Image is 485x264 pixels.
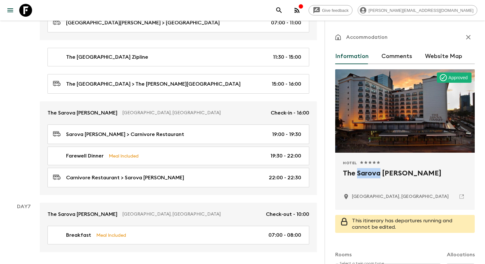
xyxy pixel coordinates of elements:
p: Breakfast [66,231,91,239]
button: Information [335,49,369,64]
p: The Sarova [PERSON_NAME] [47,109,117,117]
p: Check-in - 16:00 [271,109,309,117]
p: 07:00 - 11:00 [271,19,301,27]
a: [GEOGRAPHIC_DATA][PERSON_NAME] > [GEOGRAPHIC_DATA]07:00 - 11:00 [47,13,309,32]
p: Carnivore Restaurant > Sarova [PERSON_NAME] [66,174,184,182]
div: [PERSON_NAME][EMAIL_ADDRESS][DOMAIN_NAME] [358,5,477,15]
a: BreakfastMeal Included07:00 - 08:00 [47,226,309,244]
p: [GEOGRAPHIC_DATA], [GEOGRAPHIC_DATA] [123,211,261,217]
span: This itinerary has departures running and cannot be edited. [352,218,452,230]
div: Photo of The Sarova Stanley [335,69,475,153]
button: Comments [381,49,412,64]
p: The [GEOGRAPHIC_DATA] Zipline [66,53,148,61]
button: Website Map [425,49,462,64]
span: Give feedback [319,8,352,13]
a: The Sarova [PERSON_NAME][GEOGRAPHIC_DATA], [GEOGRAPHIC_DATA]Check-out - 10:00 [40,203,317,226]
p: Sarova [PERSON_NAME] > Carnivore Restaurant [66,131,184,138]
p: Nairobi, Kenya [352,193,449,200]
a: The [GEOGRAPHIC_DATA] > The [PERSON_NAME][GEOGRAPHIC_DATA]15:00 - 16:00 [47,74,309,94]
p: [GEOGRAPHIC_DATA], [GEOGRAPHIC_DATA] [123,110,266,116]
p: 22:00 - 22:30 [269,174,301,182]
p: Meal Included [96,232,126,239]
p: Rooms [335,251,352,259]
a: Carnivore Restaurant > Sarova [PERSON_NAME]22:00 - 22:30 [47,168,309,187]
span: Hotel [343,160,357,166]
a: Sarova [PERSON_NAME] > Carnivore Restaurant19:00 - 19:30 [47,124,309,144]
p: 15:00 - 16:00 [272,80,301,88]
p: Farewell Dinner [66,152,104,160]
a: The [GEOGRAPHIC_DATA] Zipline11:30 - 15:00 [47,48,309,66]
a: Farewell DinnerMeal Included19:30 - 22:00 [47,147,309,165]
p: [GEOGRAPHIC_DATA][PERSON_NAME] > [GEOGRAPHIC_DATA] [66,19,220,27]
p: 19:00 - 19:30 [272,131,301,138]
p: Check-out - 10:00 [266,210,309,218]
p: Approved [448,74,468,81]
p: The Sarova [PERSON_NAME] [47,210,117,218]
p: 07:00 - 08:00 [268,231,301,239]
p: Meal Included [109,152,139,159]
a: The Sarova [PERSON_NAME][GEOGRAPHIC_DATA], [GEOGRAPHIC_DATA]Check-in - 16:00 [40,101,317,124]
p: Day 7 [8,203,40,210]
p: The [GEOGRAPHIC_DATA] > The [PERSON_NAME][GEOGRAPHIC_DATA] [66,80,241,88]
p: Allocations [447,251,475,259]
button: menu [4,4,17,17]
button: search adventures [273,4,285,17]
p: 19:30 - 22:00 [270,152,301,160]
h2: The Sarova [PERSON_NAME] [343,168,467,189]
a: Give feedback [309,5,353,15]
p: Accommodation [346,33,387,41]
span: [PERSON_NAME][EMAIL_ADDRESS][DOMAIN_NAME] [365,8,477,13]
p: 11:30 - 15:00 [273,53,301,61]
